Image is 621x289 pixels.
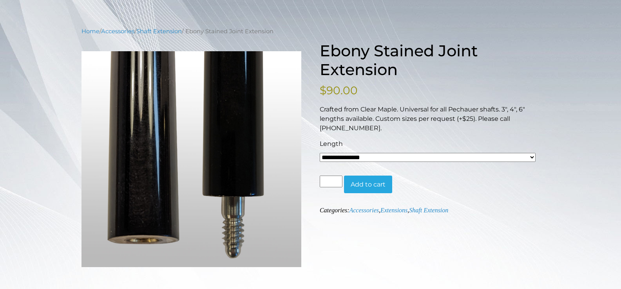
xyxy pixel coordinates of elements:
[349,207,379,214] a: Accessories
[320,105,540,133] p: Crafted from Clear Maple. Universal for all Pechauer shafts. 3″, 4″, 6″ lengths available. Custom...
[320,207,448,214] span: Categories: , ,
[101,28,134,35] a: Accessories
[320,140,343,147] span: Length
[409,207,448,214] a: Shaft Extension
[320,84,326,97] span: $
[380,207,407,214] a: Extensions
[320,41,540,79] h1: Ebony Stained Joint Extension
[81,51,302,267] img: ebony-stained-joint-extension.jpg
[344,176,392,194] button: Add to cart
[81,28,100,35] a: Home
[81,27,540,36] nav: Breadcrumb
[320,84,358,97] bdi: 90.00
[320,176,342,187] input: Product quantity
[136,28,182,35] a: Shaft Extension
